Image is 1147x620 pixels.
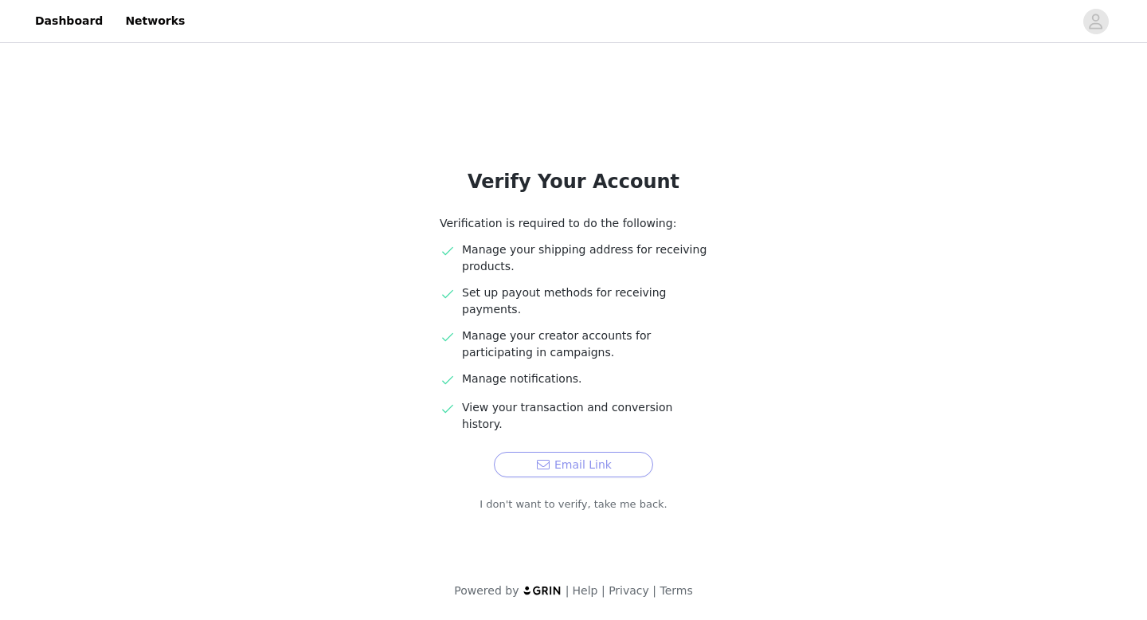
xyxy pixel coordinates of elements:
p: Manage your creator accounts for participating in campaigns. [462,328,707,361]
a: I don't want to verify, take me back. [480,496,667,512]
h1: Verify Your Account [401,167,746,196]
a: Privacy [609,584,649,597]
button: Email Link [494,452,653,477]
p: View your transaction and conversion history. [462,399,707,433]
p: Verification is required to do the following: [440,215,707,232]
span: | [601,584,605,597]
a: Help [573,584,598,597]
div: avatar [1088,9,1103,34]
p: Manage notifications. [462,371,707,387]
a: Dashboard [25,3,112,39]
p: Set up payout methods for receiving payments. [462,284,707,318]
a: Terms [660,584,692,597]
p: Manage your shipping address for receiving products. [462,241,707,275]
a: Networks [115,3,194,39]
span: Powered by [454,584,519,597]
img: logo [523,585,562,595]
span: | [566,584,570,597]
span: | [652,584,656,597]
